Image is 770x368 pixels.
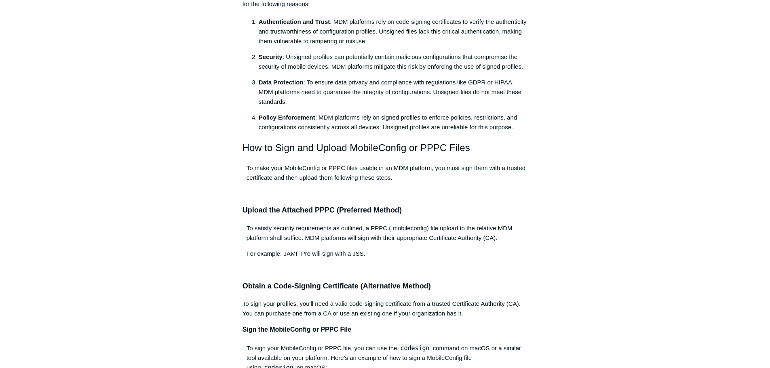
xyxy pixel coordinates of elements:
h3: Obtain a Code-Signing Certificate (Alternative Method) [243,280,528,292]
p: : To ensure data privacy and compliance with regulations like GDPR or HIPAA, MDM platforms need t... [259,78,528,107]
strong: Data Protection [259,79,304,86]
p: : Unsigned profiles can potentially contain malicious configurations that compromise the security... [259,52,528,71]
p: To sign your profiles, you'll need a valid code-signing certificate from a trusted Certificate Au... [243,299,528,318]
p: : MDM platforms rely on signed profiles to enforce policies, restrictions, and configurations con... [259,113,528,132]
p: : MDM platforms rely on code-signing certificates to verify the authenticity and trustworthiness ... [259,17,528,46]
strong: Authentication and Trust [259,18,330,25]
strong: Sign the MobileConfig or PPPC File [243,326,351,333]
strong: Security [259,53,283,60]
code: codesign [398,344,432,352]
p: For example: JAMF Pro will sign with a JSS. [243,249,528,259]
strong: Policy Enforcement [259,114,315,121]
p: To make your MobileConfig or PPPC files usable in an MDM platform, you must sign them with a trus... [243,163,528,183]
span: How to Sign and Upload MobileConfig or PPPC Files [243,142,470,153]
p: To satisfy security requirements as outlined, a PPPC (.mobileconfig) file upload to the relative ... [243,223,528,243]
h3: Upload the Attached PPPC (Preferred Method) [243,204,528,216]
